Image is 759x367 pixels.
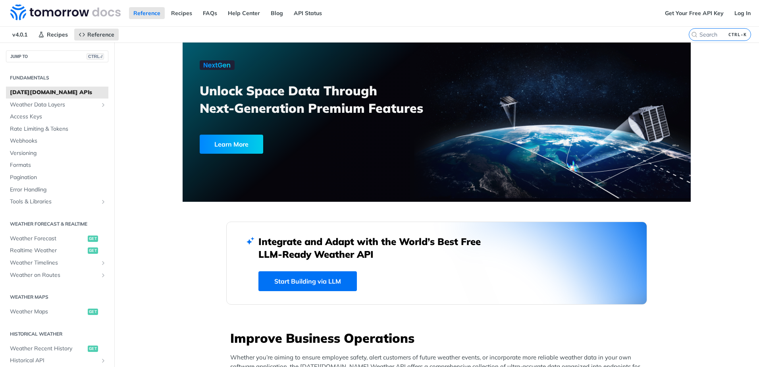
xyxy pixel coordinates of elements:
a: Recipes [167,7,196,19]
span: Formats [10,161,106,169]
a: Log In [730,7,755,19]
span: Realtime Weather [10,247,86,255]
span: Pagination [10,174,106,182]
h2: Integrate and Adapt with the World’s Best Free LLM-Ready Weather API [258,235,493,261]
span: get [88,247,98,254]
a: Historical APIShow subpages for Historical API [6,355,108,367]
a: Weather TimelinesShow subpages for Weather Timelines [6,257,108,269]
span: Weather Timelines [10,259,98,267]
a: Get Your Free API Key [661,7,728,19]
h2: Weather Forecast & realtime [6,220,108,228]
span: Error Handling [10,186,106,194]
button: Show subpages for Weather on Routes [100,272,106,278]
a: FAQs [198,7,222,19]
span: get [88,236,98,242]
a: Blog [266,7,287,19]
a: Weather Data LayersShow subpages for Weather Data Layers [6,99,108,111]
span: get [88,309,98,315]
span: Webhooks [10,137,106,145]
a: Weather Mapsget [6,306,108,318]
span: Weather Recent History [10,345,86,353]
button: JUMP TOCTRL-/ [6,50,108,62]
span: Versioning [10,149,106,157]
a: Weather on RoutesShow subpages for Weather on Routes [6,269,108,281]
span: Tools & Libraries [10,198,98,206]
a: Reference [129,7,165,19]
span: get [88,346,98,352]
span: Historical API [10,357,98,365]
a: Start Building via LLM [258,271,357,291]
span: Rate Limiting & Tokens [10,125,106,133]
a: Reference [74,29,119,41]
a: Formats [6,159,108,171]
img: NextGen [200,60,235,70]
h2: Weather Maps [6,294,108,301]
span: v4.0.1 [8,29,32,41]
a: Tools & LibrariesShow subpages for Tools & Libraries [6,196,108,208]
h3: Unlock Space Data Through Next-Generation Premium Features [200,82,445,117]
button: Show subpages for Tools & Libraries [100,199,106,205]
h2: Fundamentals [6,74,108,81]
a: Webhooks [6,135,108,147]
a: Learn More [200,135,396,154]
button: Show subpages for Historical API [100,357,106,364]
a: Realtime Weatherget [6,245,108,257]
a: Help Center [223,7,264,19]
h2: Historical Weather [6,330,108,338]
span: CTRL-/ [87,53,104,60]
span: Weather Data Layers [10,101,98,109]
a: Weather Forecastget [6,233,108,245]
svg: Search [691,31,697,38]
span: Weather Maps [10,308,86,316]
a: Pagination [6,172,108,183]
img: Tomorrow.io Weather API Docs [10,4,121,20]
h3: Improve Business Operations [230,329,647,347]
a: Weather Recent Historyget [6,343,108,355]
button: Show subpages for Weather Data Layers [100,102,106,108]
kbd: CTRL-K [726,31,749,39]
span: Weather Forecast [10,235,86,243]
button: Show subpages for Weather Timelines [100,260,106,266]
a: Access Keys [6,111,108,123]
a: Rate Limiting & Tokens [6,123,108,135]
a: API Status [289,7,326,19]
span: Weather on Routes [10,271,98,279]
div: Learn More [200,135,263,154]
span: Recipes [47,31,68,38]
span: [DATE][DOMAIN_NAME] APIs [10,89,106,97]
span: Reference [87,31,114,38]
a: [DATE][DOMAIN_NAME] APIs [6,87,108,99]
a: Error Handling [6,184,108,196]
a: Versioning [6,147,108,159]
span: Access Keys [10,113,106,121]
a: Recipes [34,29,72,41]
